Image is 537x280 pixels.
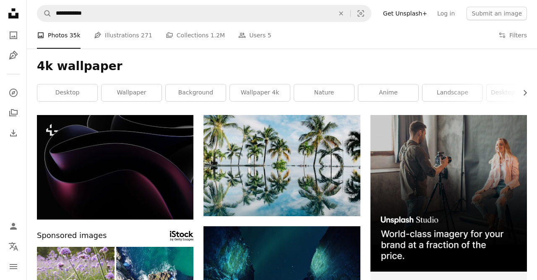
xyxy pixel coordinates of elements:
span: Sponsored images [37,230,107,242]
a: Log in / Sign up [5,218,22,235]
button: Clear [332,5,350,21]
button: Submit an image [467,7,527,20]
button: Menu [5,258,22,275]
button: Visual search [351,5,371,21]
a: landscape [422,84,482,101]
a: a black and purple abstract background with curves [37,163,193,171]
button: Language [5,238,22,255]
a: Photos [5,27,22,44]
a: Download History [5,125,22,141]
img: a black and purple abstract background with curves [37,115,193,220]
h1: 4k wallpaper [37,59,527,74]
a: Collections 1.2M [166,22,225,49]
span: 1.2M [211,31,225,40]
a: water reflection of coconut palm trees [203,162,360,169]
span: 5 [268,31,271,40]
a: Explore [5,84,22,101]
a: Log in [432,7,460,20]
a: Get Unsplash+ [378,7,432,20]
a: desktop [37,84,97,101]
button: Filters [498,22,527,49]
form: Find visuals sitewide [37,5,371,22]
span: 271 [141,31,152,40]
button: scroll list to the right [517,84,527,101]
a: wallpaper 4k [230,84,290,101]
img: water reflection of coconut palm trees [203,115,360,216]
a: Users 5 [238,22,271,49]
a: Collections [5,105,22,121]
img: file-1715651741414-859baba4300dimage [370,115,527,272]
a: background [166,84,226,101]
a: Illustrations [5,47,22,64]
a: wallpaper [102,84,162,101]
a: anime [358,84,418,101]
a: nature [294,84,354,101]
a: Illustrations 271 [94,22,152,49]
button: Search Unsplash [37,5,52,21]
